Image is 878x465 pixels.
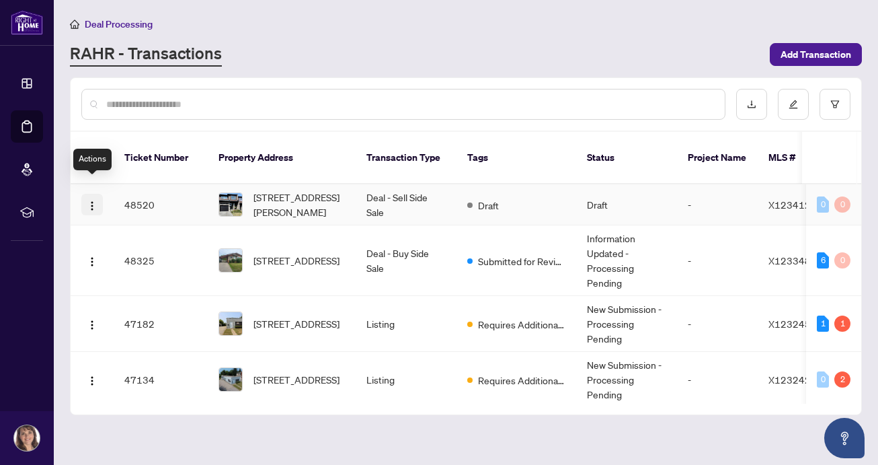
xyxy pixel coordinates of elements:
[356,225,456,296] td: Deal - Buy Side Sale
[677,225,758,296] td: -
[87,375,97,386] img: Logo
[85,18,153,30] span: Deal Processing
[114,184,208,225] td: 48520
[817,252,829,269] div: 6
[830,100,840,109] span: filter
[817,196,829,213] div: 0
[456,132,576,184] th: Tags
[768,318,823,330] span: X12324585
[478,254,565,269] span: Submitted for Review
[253,253,340,268] span: [STREET_ADDRESS]
[778,89,809,120] button: edit
[87,201,97,211] img: Logo
[736,89,767,120] button: download
[87,320,97,330] img: Logo
[73,149,112,170] div: Actions
[758,132,838,184] th: MLS #
[834,252,850,269] div: 0
[576,225,677,296] td: Information Updated - Processing Pending
[770,43,862,66] button: Add Transaction
[356,132,456,184] th: Transaction Type
[70,42,222,67] a: RAHR - Transactions
[81,313,103,334] button: Logo
[768,373,823,386] span: X12324271
[677,132,758,184] th: Project Name
[834,316,850,332] div: 1
[677,296,758,352] td: -
[208,132,356,184] th: Property Address
[768,199,823,211] span: X12341293
[576,184,677,225] td: Draft
[576,132,677,184] th: Status
[253,316,340,331] span: [STREET_ADDRESS]
[114,225,208,296] td: 48325
[677,184,758,225] td: -
[70,20,79,29] span: home
[576,296,677,352] td: New Submission - Processing Pending
[789,100,798,109] span: edit
[114,132,208,184] th: Ticket Number
[820,89,850,120] button: filter
[768,254,823,266] span: X12334801
[14,425,40,451] img: Profile Icon
[781,44,851,65] span: Add Transaction
[81,250,103,271] button: Logo
[478,373,565,388] span: Requires Additional Docs
[219,368,242,391] img: thumbnail-img
[747,100,756,109] span: download
[834,196,850,213] div: 0
[219,193,242,216] img: thumbnail-img
[817,316,829,332] div: 1
[677,352,758,408] td: -
[219,312,242,335] img: thumbnail-img
[11,10,43,35] img: logo
[81,369,103,390] button: Logo
[576,352,677,408] td: New Submission - Processing Pending
[834,371,850,388] div: 2
[356,352,456,408] td: Listing
[478,198,499,213] span: Draft
[114,296,208,352] td: 47182
[817,371,829,388] div: 0
[114,352,208,408] td: 47134
[356,296,456,352] td: Listing
[253,190,345,219] span: [STREET_ADDRESS][PERSON_NAME]
[219,249,242,272] img: thumbnail-img
[356,184,456,225] td: Deal - Sell Side Sale
[478,317,565,332] span: Requires Additional Docs
[824,418,865,458] button: Open asap
[87,256,97,267] img: Logo
[81,194,103,215] button: Logo
[253,372,340,387] span: [STREET_ADDRESS]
